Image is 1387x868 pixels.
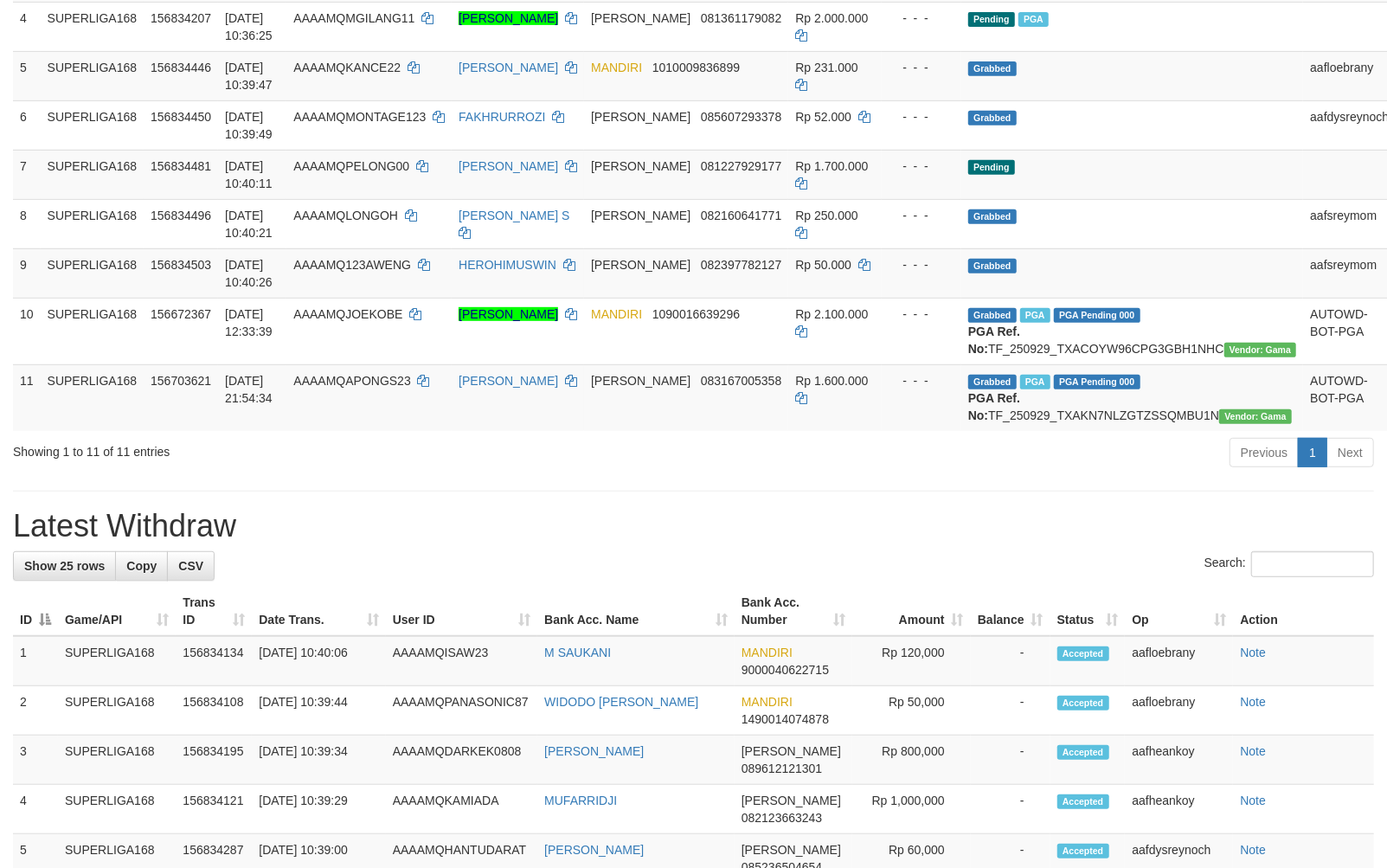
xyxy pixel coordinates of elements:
span: AAAAMQAPONGS23 [293,374,410,388]
th: User ID: activate to sort column ascending [386,587,537,636]
span: [PERSON_NAME] [591,258,690,272]
span: Marked by aafsengchandara [1020,308,1050,323]
a: HEROHIMUSWIN [459,258,556,272]
span: Copy 081361179082 to clipboard [701,11,781,25]
span: Copy 082397782127 to clipboard [701,258,781,272]
a: Next [1326,438,1374,467]
span: Rp 250.000 [795,209,857,222]
td: SUPERLIGA168 [41,2,144,51]
td: 10 [13,298,41,364]
span: AAAAMQKANCE22 [293,61,401,74]
a: MUFARRIDJI [544,794,617,807]
a: [PERSON_NAME] [459,307,558,321]
span: CSV [178,559,203,573]
td: 11 [13,364,41,431]
td: aafloebrany [1125,636,1233,686]
span: [DATE] 12:33:39 [225,307,273,338]
th: Amount: activate to sort column ascending [852,587,971,636]
a: Note [1240,794,1266,807]
div: - - - [889,108,954,125]
span: Rp 1.600.000 [795,374,868,388]
div: - - - [889,10,954,27]
span: Grabbed [968,308,1017,323]
span: PGA Pending [1054,375,1140,389]
td: 7 [13,150,41,199]
span: Rp 1.700.000 [795,159,868,173]
td: Rp 1,000,000 [852,785,971,834]
td: - [971,736,1050,785]
span: Marked by aafheankoy [1018,12,1049,27]
th: Trans ID: activate to sort column ascending [176,587,252,636]
th: Date Trans.: activate to sort column ascending [252,587,385,636]
td: SUPERLIGA168 [41,364,144,431]
td: - [971,785,1050,834]
td: SUPERLIGA168 [41,100,144,150]
span: [DATE] 10:39:49 [225,110,273,141]
td: AAAAMQDARKEK0808 [386,736,537,785]
span: 156703621 [151,374,211,388]
span: AAAAMQLONGOH [293,209,398,222]
a: Note [1240,646,1266,659]
b: PGA Ref. No: [968,325,1020,356]
input: Search: [1251,551,1374,577]
span: Marked by aafchhiseyha [1020,375,1050,389]
span: Grabbed [968,61,1017,76]
span: Vendor URL: https://trx31.1velocity.biz [1219,409,1292,424]
td: 4 [13,785,58,834]
span: [PERSON_NAME] [742,843,841,857]
td: SUPERLIGA168 [58,686,176,736]
span: [DATE] 21:54:34 [225,374,273,405]
span: Rp 231.000 [795,61,857,74]
h1: Latest Withdraw [13,509,1374,543]
td: SUPERLIGA168 [41,51,144,100]
a: CSV [167,551,215,581]
div: - - - [889,305,954,323]
span: MANDIRI [742,646,793,659]
a: Note [1240,695,1266,709]
a: [PERSON_NAME] S [459,209,569,222]
td: aafheankoy [1125,785,1233,834]
div: - - - [889,256,954,273]
a: FAKHRURROZI [459,110,545,124]
span: [PERSON_NAME] [591,110,690,124]
td: 3 [13,736,58,785]
span: [PERSON_NAME] [742,794,841,807]
td: Rp 120,000 [852,636,971,686]
td: - [971,636,1050,686]
td: 2 [13,686,58,736]
div: - - - [889,207,954,224]
a: Copy [115,551,168,581]
span: PGA Pending [1054,308,1140,323]
span: Rp 2.000.000 [795,11,868,25]
td: 1 [13,636,58,686]
span: Copy 081227929177 to clipboard [701,159,781,173]
span: Pending [968,160,1015,175]
span: Copy 082123663243 to clipboard [742,811,822,825]
td: SUPERLIGA168 [58,736,176,785]
span: Show 25 rows [24,559,105,573]
td: Rp 800,000 [852,736,971,785]
span: Copy 1090016639296 to clipboard [652,307,740,321]
label: Search: [1204,551,1374,577]
span: Accepted [1057,646,1109,661]
span: Vendor URL: https://trx31.1velocity.biz [1224,343,1297,357]
span: Copy 083167005358 to clipboard [701,374,781,388]
td: 8 [13,199,41,248]
th: Status: activate to sort column ascending [1050,587,1126,636]
span: 156834446 [151,61,211,74]
td: 156834121 [176,785,252,834]
span: Pending [968,12,1015,27]
span: [PERSON_NAME] [591,374,690,388]
td: 6 [13,100,41,150]
a: [PERSON_NAME] [544,843,644,857]
span: Copy 9000040622715 to clipboard [742,663,829,677]
a: Note [1240,843,1266,857]
td: SUPERLIGA168 [41,150,144,199]
td: Rp 50,000 [852,686,971,736]
span: MANDIRI [591,307,642,321]
div: - - - [889,158,954,175]
a: [PERSON_NAME] [459,374,558,388]
span: AAAAMQ123AWENG [293,258,411,272]
a: Previous [1230,438,1299,467]
span: [DATE] 10:40:21 [225,209,273,240]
